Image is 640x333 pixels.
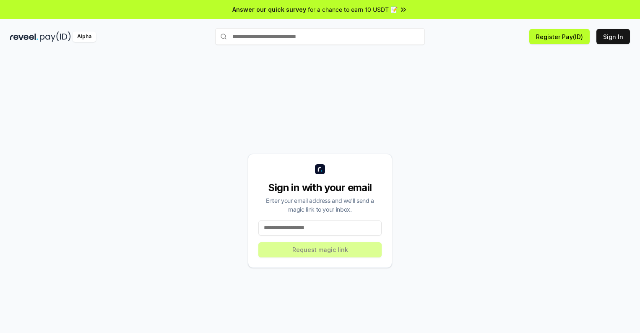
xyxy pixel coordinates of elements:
span: Answer our quick survey [232,5,306,14]
span: for a chance to earn 10 USDT 📝 [308,5,398,14]
button: Sign In [596,29,630,44]
div: Sign in with your email [258,181,382,194]
img: pay_id [40,31,71,42]
div: Alpha [73,31,96,42]
div: Enter your email address and we’ll send a magic link to your inbox. [258,196,382,214]
img: reveel_dark [10,31,38,42]
img: logo_small [315,164,325,174]
button: Register Pay(ID) [529,29,590,44]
